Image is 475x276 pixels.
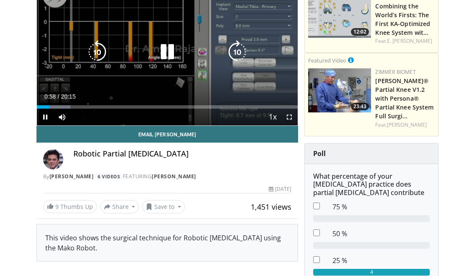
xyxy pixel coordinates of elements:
a: [PERSON_NAME]® Partial Knee V1.2 with Persona® Partial Knee System Full Surgi… [375,77,433,120]
span: 9 [55,203,59,211]
button: Mute [54,109,70,125]
span: 20:15 [61,93,75,100]
div: Progress Bar [37,105,298,109]
strong: Poll [313,149,326,158]
div: By FEATURING [43,173,292,180]
a: 6 Videos [95,173,123,180]
a: Zimmer Biomet [375,68,415,76]
dd: 25 % [326,255,436,266]
a: Email [PERSON_NAME] [36,126,298,143]
dd: 50 % [326,229,436,239]
a: 23:43 [308,68,371,112]
a: [PERSON_NAME] [49,173,94,180]
a: [PERSON_NAME] [387,121,427,128]
button: Playback Rate [264,109,281,125]
div: Feat. [375,37,435,45]
button: Share [100,200,139,214]
h4: Robotic Partial [MEDICAL_DATA] [73,149,292,159]
span: 0:58 [44,93,56,100]
div: 4 [313,269,430,276]
dd: 75 % [326,202,436,212]
a: 9 Thumbs Up [43,200,97,213]
span: 23:43 [351,103,369,110]
div: This video shows the surgical technique for Robotic [MEDICAL_DATA] using the Mako Robot. [45,233,290,253]
button: Save to [142,200,185,214]
span: 1,451 views [251,202,291,212]
button: Pause [37,109,54,125]
a: E. [PERSON_NAME] [387,37,433,44]
img: 99b1778f-d2b2-419a-8659-7269f4b428ba.150x105_q85_crop-smart_upscale.jpg [308,68,371,112]
span: / [58,93,60,100]
a: [PERSON_NAME] [152,173,196,180]
div: [DATE] [269,185,291,193]
button: Fullscreen [281,109,298,125]
div: Feat. [375,121,435,129]
a: Combining the World’s Firsts: The First KA-Optimized Knee System wit… [375,2,430,36]
img: Avatar [43,149,63,169]
span: 12:02 [351,28,369,36]
h6: What percentage of your [MEDICAL_DATA] practice does partial [MEDICAL_DATA] contribute [313,172,430,197]
small: Featured Video [308,57,346,64]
